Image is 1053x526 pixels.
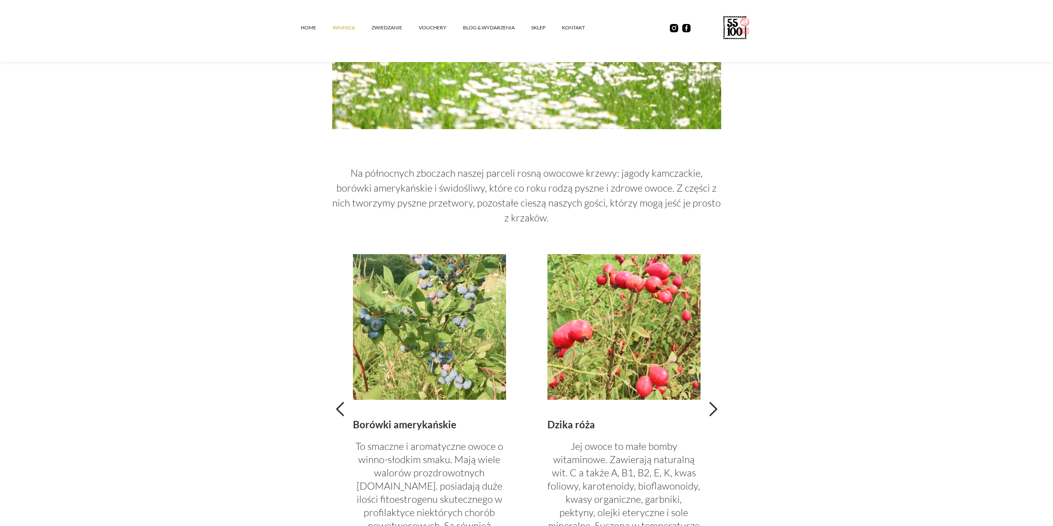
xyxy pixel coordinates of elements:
[333,15,372,40] a: winnica
[301,15,333,40] a: Home
[332,166,721,225] p: Na północnych zboczach naszej parceli rosną owocowe krzewy: jagody kamczackie, borówki amerykańsk...
[463,15,531,40] a: Blog & Wydarzenia
[353,420,506,430] div: Borówki amerykańskie
[562,15,602,40] a: kontakt
[531,15,562,40] a: SKLEP
[547,420,700,430] div: Dzika róża
[372,15,419,40] a: ZWIEDZANIE
[419,15,463,40] a: vouchery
